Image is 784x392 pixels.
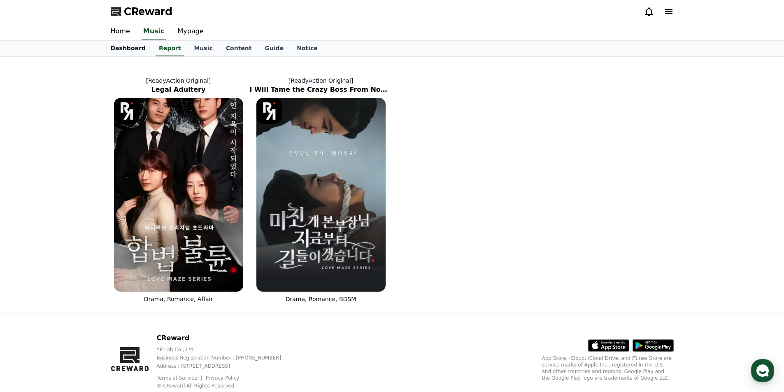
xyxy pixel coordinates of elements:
a: Terms of Service [156,375,203,381]
a: [ReadyAction Original] I Will Tame the Crazy Boss From Now On I Will Tame the Crazy Boss From Now... [250,70,392,310]
span: CReward [124,5,172,18]
img: Legal Adultery [114,98,243,292]
a: Report [156,41,184,56]
a: CReward [111,5,172,18]
img: [object Object] Logo [114,98,140,124]
a: Home [2,261,54,281]
a: Music [187,41,219,56]
p: App Store, iCloud, iCloud Drive, and iTunes Store are service marks of Apple Inc., registered in ... [542,355,674,381]
p: © CReward All Rights Reserved. [156,383,294,389]
p: Address : [STREET_ADDRESS] [156,363,294,369]
span: Drama, Romance, BDSM [286,296,356,302]
span: Messages [68,274,93,280]
p: CReward [156,333,294,343]
p: [ReadyAction Original] [107,77,250,85]
a: Settings [106,261,158,281]
p: [ReadyAction Original] [250,77,392,85]
a: [ReadyAction Original] Legal Adultery Legal Adultery [object Object] Logo Drama, Romance, Affair [107,70,250,310]
span: Home [21,273,35,280]
a: Content [219,41,258,56]
span: Settings [122,273,142,280]
h2: Legal Adultery [107,85,250,95]
img: I Will Tame the Crazy Boss From Now On [256,98,386,292]
a: Messages [54,261,106,281]
p: YP Lab Co., Ltd. [156,346,294,353]
a: Guide [258,41,290,56]
a: Mypage [171,23,210,40]
a: Music [142,23,166,40]
h2: I Will Tame the Crazy Boss From Now On [250,85,392,95]
a: Notice [290,41,324,56]
img: [object Object] Logo [256,98,282,124]
a: Home [104,23,137,40]
p: Business Registration Number : [PHONE_NUMBER] [156,355,294,361]
a: Dashboard [104,41,152,56]
a: Privacy Policy [206,375,240,381]
span: Drama, Romance, Affair [144,296,213,302]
